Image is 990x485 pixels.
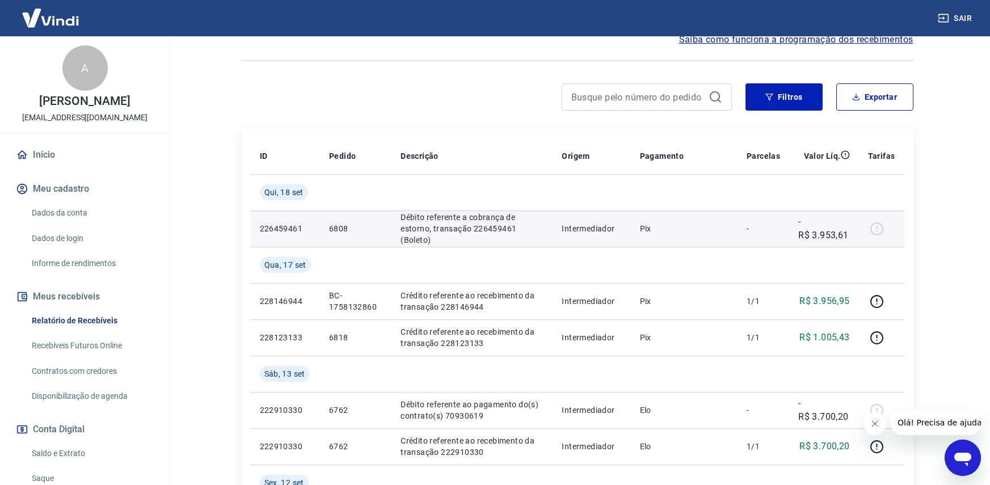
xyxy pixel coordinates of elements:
input: Busque pelo número do pedido [571,88,704,106]
p: Origem [562,150,589,162]
p: [EMAIL_ADDRESS][DOMAIN_NAME] [22,112,148,124]
p: - [747,404,780,416]
span: Qui, 18 set [264,187,304,198]
p: R$ 1.005,43 [799,331,849,344]
p: 228146944 [260,296,311,307]
span: Sáb, 13 set [264,368,305,379]
p: Intermediador [562,332,621,343]
p: -R$ 3.700,20 [798,397,849,424]
p: 1/1 [747,441,780,452]
p: R$ 3.700,20 [799,440,849,453]
p: Intermediador [562,223,621,234]
button: Sair [936,8,976,29]
a: Recebíveis Futuros Online [27,334,156,357]
p: Intermediador [562,441,621,452]
p: Pix [640,223,728,234]
p: R$ 3.956,95 [799,294,849,308]
p: Pix [640,296,728,307]
p: Parcelas [747,150,780,162]
a: Saiba como funciona a programação dos recebimentos [679,33,913,47]
p: Crédito referente ao recebimento da transação 228146944 [401,290,544,313]
p: Débito referente a cobrança de estorno, transação 226459461 (Boleto) [401,212,544,246]
iframe: Mensagem da empresa [891,410,981,435]
p: 222910330 [260,404,311,416]
a: Contratos com credores [27,360,156,383]
p: Crédito referente ao recebimento da transação 222910330 [401,435,544,458]
a: Início [14,142,156,167]
button: Exportar [836,83,913,111]
button: Meus recebíveis [14,284,156,309]
p: 226459461 [260,223,311,234]
div: A [62,45,108,91]
p: Crédito referente ao recebimento da transação 228123133 [401,326,544,349]
p: Elo [640,404,728,416]
a: Disponibilização de agenda [27,385,156,408]
p: Intermediador [562,296,621,307]
p: 1/1 [747,296,780,307]
a: Dados da conta [27,201,156,225]
p: Intermediador [562,404,621,416]
p: 222910330 [260,441,311,452]
img: Vindi [14,1,87,35]
span: Olá! Precisa de ajuda? [7,8,95,17]
span: Qua, 17 set [264,259,306,271]
p: Débito referente ao pagamento do(s) contrato(s) 70930619 [401,399,544,421]
p: 6762 [329,441,382,452]
a: Informe de rendimentos [27,252,156,275]
a: Saldo e Extrato [27,442,156,465]
p: -R$ 3.953,61 [798,215,849,242]
button: Filtros [745,83,823,111]
p: Valor Líq. [804,150,841,162]
iframe: Fechar mensagem [863,412,886,435]
iframe: Botão para abrir a janela de mensagens [945,440,981,476]
p: 6818 [329,332,382,343]
p: ID [260,150,268,162]
button: Meu cadastro [14,176,156,201]
a: Dados de login [27,227,156,250]
p: Pedido [329,150,356,162]
p: 228123133 [260,332,311,343]
p: Pix [640,332,728,343]
p: Pagamento [640,150,684,162]
p: BC-1758132860 [329,290,382,313]
p: Descrição [401,150,439,162]
p: 1/1 [747,332,780,343]
a: Relatório de Recebíveis [27,309,156,332]
p: 6762 [329,404,382,416]
p: Elo [640,441,728,452]
p: Tarifas [868,150,895,162]
p: 6808 [329,223,382,234]
p: [PERSON_NAME] [39,95,130,107]
button: Conta Digital [14,417,156,442]
p: - [747,223,780,234]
